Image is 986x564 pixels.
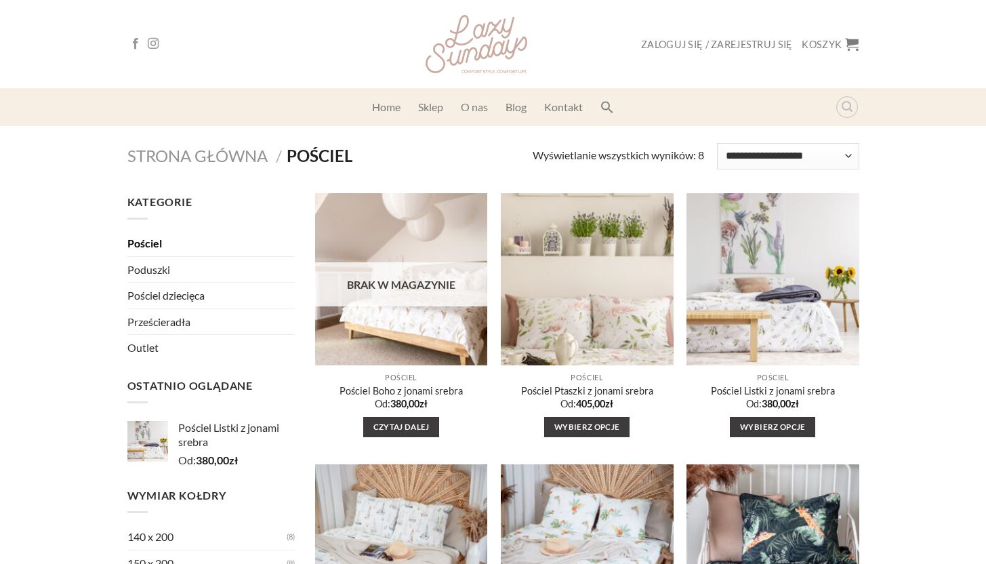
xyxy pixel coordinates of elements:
span: Pościel Listki z jonami srebra [178,421,279,448]
a: Kontakt [544,95,583,119]
a: Outlet [127,335,295,361]
a: Follow on Facebook [130,38,141,50]
a: Pościel dziecięca [127,283,295,308]
span: Od: [560,398,576,409]
span: (8) [287,525,295,548]
a: Pościel Ptaszki z jonami srebra [521,385,653,398]
a: Przeczytaj więcej o „Pościel Boho z jonami srebra” [363,417,440,437]
p: Wyświetlanie wszystkich wyników: 8 [533,146,704,164]
bdi: 380,00 [762,398,799,409]
span: zł [419,398,428,409]
a: Koszyk [802,29,859,59]
a: Pościel Listki z jonami srebra [711,385,835,398]
bdi: 405,00 [576,398,613,409]
a: Poduszki [127,257,295,283]
bdi: 380,00 [390,398,428,409]
span: Kategorie [127,195,192,208]
span: Od: [746,398,762,409]
p: Pościel [322,374,481,382]
span: zł [791,398,799,409]
p: Pościel [693,374,853,382]
a: Search Icon Link [600,94,614,121]
a: Follow on Instagram [148,38,159,50]
nav: Pościel [127,146,533,166]
a: 140 x 200 [127,524,287,550]
span: Od: [375,398,390,409]
a: Zaloguj się / Zarejestruj się [641,32,792,57]
span: Od: [178,454,196,466]
bdi: 380,00 [196,454,238,466]
a: Pościel Listki z jonami srebra [178,421,295,449]
a: Strona główna [127,146,268,165]
a: O nas [461,95,488,119]
a: Home [372,95,400,119]
span: zł [605,398,613,409]
a: Pościel [127,230,295,256]
span: Ostatnio oglądane [127,379,253,392]
a: Przeczytaj więcej o „Pościel Ptaszki z jonami srebra” [544,417,630,437]
p: Pościel [508,374,667,382]
div: Brak w magazynie [315,262,488,307]
img: Lazy Sundays [426,15,527,73]
span: Koszyk [802,39,842,50]
a: Prześcieradła [127,309,295,335]
a: Blog [506,95,527,119]
span: zł [229,454,238,466]
span: Wymiar kołdry [127,489,226,502]
span: / [276,146,282,165]
select: Zamówienie [717,143,859,169]
a: Przeczytaj więcej o „Pościel Listki z jonami srebra” [730,417,815,437]
span: Zaloguj się / Zarejestruj się [641,39,792,50]
a: Pościel Boho z jonami srebra [340,385,463,398]
svg: Search [600,100,614,114]
a: Wyszukiwarka [836,96,858,118]
a: Sklep [418,95,443,119]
